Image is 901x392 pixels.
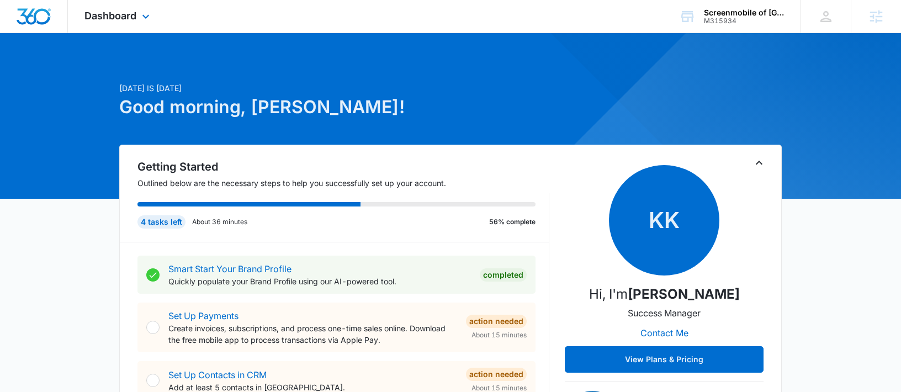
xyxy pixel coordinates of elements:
[589,284,740,304] p: Hi, I'm
[489,217,536,227] p: 56% complete
[471,330,527,340] span: About 15 minutes
[119,94,556,120] h1: Good morning, [PERSON_NAME]!
[119,82,556,94] p: [DATE] is [DATE]
[565,346,764,373] button: View Plans & Pricing
[609,165,719,276] span: KK
[466,315,527,328] div: Action Needed
[192,217,247,227] p: About 36 minutes
[84,10,136,22] span: Dashboard
[752,156,766,169] button: Toggle Collapse
[137,158,549,175] h2: Getting Started
[629,320,699,346] button: Contact Me
[704,8,785,17] div: account name
[168,322,457,346] p: Create invoices, subscriptions, and process one-time sales online. Download the free mobile app t...
[628,286,740,302] strong: [PERSON_NAME]
[168,276,471,287] p: Quickly populate your Brand Profile using our AI-powered tool.
[168,263,291,274] a: Smart Start Your Brand Profile
[137,177,549,189] p: Outlined below are the necessary steps to help you successfully set up your account.
[628,306,701,320] p: Success Manager
[168,369,267,380] a: Set Up Contacts in CRM
[704,17,785,25] div: account id
[168,310,239,321] a: Set Up Payments
[480,268,527,282] div: Completed
[137,215,185,229] div: 4 tasks left
[466,368,527,381] div: Action Needed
